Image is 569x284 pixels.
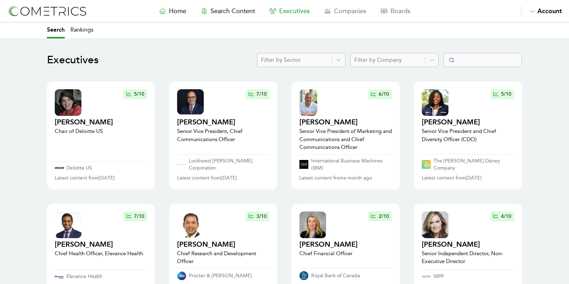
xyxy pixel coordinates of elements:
img: company logo [299,271,308,280]
h2: [PERSON_NAME] [299,117,392,127]
button: 2/10 [368,211,392,221]
a: executive profile thumbnail2/10[PERSON_NAME]Chief Financial Officer [299,211,392,266]
p: Chief Financial Officer [299,250,358,258]
a: executive profile thumbnail7/10[PERSON_NAME]Senior Vice President, Chief Communications Officer [177,89,270,151]
span: Account [537,7,562,15]
img: executive profile thumbnail [422,211,448,238]
img: company logo [299,160,308,169]
p: Senior Vice President of Marketing and Communications and Chief Communications Officer [299,127,392,151]
button: 3/10 [246,211,270,221]
p: The [PERSON_NAME] Disney Company [434,157,514,172]
button: 6/10 [368,89,392,99]
h2: [PERSON_NAME] [422,240,514,250]
h2: [PERSON_NAME] [177,117,270,127]
p: Lockheed [PERSON_NAME] Corporation [189,157,270,172]
p: International Business Machines (IBM) [311,157,392,172]
a: Procter & [PERSON_NAME] [177,272,270,280]
h1: Executives [47,54,99,66]
img: executive profile thumbnail [299,89,317,116]
p: Latest content from a month ago [299,175,372,182]
a: Home [152,6,193,16]
a: Boards [373,6,418,16]
span: Home [169,7,186,15]
a: Search [47,23,65,38]
img: company logo [55,275,64,279]
button: 7/10 [123,211,147,221]
span: Executives [279,7,310,15]
p: Latest content from [DATE] [55,175,115,182]
h2: [PERSON_NAME] [299,240,358,250]
h2: [PERSON_NAME] [422,117,514,127]
img: company logo [55,167,64,169]
p: Chief Health Officer, Elevance Health [55,250,143,258]
h2: [PERSON_NAME] [177,240,270,250]
img: logo-refresh-RPX2ODFg.svg [7,5,87,18]
img: executive profile thumbnail [177,89,204,114]
p: Senior Vice President and Chief Diversity Officer (CDO) [422,127,514,143]
a: executive profile thumbnail6/10[PERSON_NAME]Senior Vice President of Marketing and Communications... [299,89,392,151]
input: Search [443,53,522,67]
button: 7/10 [246,89,270,99]
a: Royal Bank of Canada [299,271,392,280]
p: Procter & [PERSON_NAME] [189,272,252,279]
span: Companies [334,7,366,15]
p: Chief Research and Development Officer [177,250,270,266]
p: Elevance Health [67,273,102,280]
a: executive profile thumbnail5/10[PERSON_NAME]Chair of Deloitte US [55,89,147,159]
p: Deloitte US [67,165,92,172]
img: executive profile thumbnail [299,211,326,238]
a: executive profile thumbnail4/10[PERSON_NAME]Senior Independent Director, Non-Executive Director [422,211,514,267]
a: International Business Machines (IBM) [299,157,392,172]
a: Search Content [193,6,262,16]
img: company logo [422,160,431,169]
a: executive profile thumbnail7/10[PERSON_NAME]Chief Health Officer, Elevance Health [55,211,147,267]
a: The [PERSON_NAME] Disney Company [422,157,514,172]
p: WPP [434,273,444,280]
span: Boards [390,7,410,15]
p: Chair of Deloitte US [55,127,113,135]
button: 4/10 [490,211,514,221]
a: executive profile thumbnail3/10[PERSON_NAME]Chief Research and Development Officer [177,211,270,266]
a: Rankings [70,23,94,38]
h2: [PERSON_NAME] [55,240,143,250]
button: 5/10 [490,89,514,99]
img: executive profile thumbnail [55,89,81,116]
h2: [PERSON_NAME] [55,117,113,127]
span: Search Content [211,7,255,15]
a: Lockheed [PERSON_NAME] Corporation [177,157,270,172]
img: company logo [177,162,186,167]
img: executive profile thumbnail [177,211,204,238]
a: Elevance Health [55,273,147,280]
p: Latest content from [DATE] [422,175,482,182]
p: Latest content from [DATE] [177,175,237,182]
a: Companies [317,6,373,16]
img: executive profile thumbnail [422,89,448,116]
a: WPP [422,273,514,280]
a: Executives [262,6,317,16]
p: Senior Vice President, Chief Communications Officer [177,127,270,143]
p: Royal Bank of Canada [311,272,360,279]
img: company logo [177,272,186,280]
p: Senior Independent Director, Non-Executive Director [422,250,514,266]
a: Deloitte US [55,165,147,172]
img: executive profile thumbnail [55,211,81,238]
a: executive profile thumbnail5/10[PERSON_NAME]Senior Vice President and Chief Diversity Officer (CDO) [422,89,514,151]
img: company logo [422,275,431,278]
button: 5/10 [123,89,147,99]
button: Account [521,6,562,16]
